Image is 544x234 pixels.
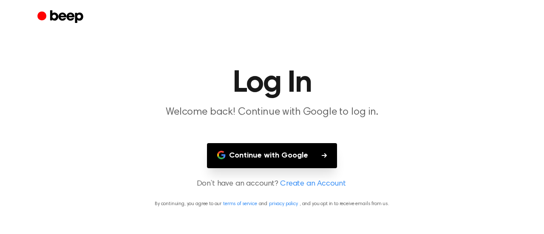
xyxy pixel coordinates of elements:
[280,178,346,190] a: Create an Account
[109,105,435,119] p: Welcome back! Continue with Google to log in.
[10,200,534,208] p: By continuing, you agree to our and , and you opt in to receive emails from us.
[37,9,85,25] a: Beep
[269,201,298,206] a: privacy policy
[54,68,490,99] h1: Log In
[223,201,257,206] a: terms of service
[207,143,337,168] button: Continue with Google
[10,178,534,190] p: Don’t have an account?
